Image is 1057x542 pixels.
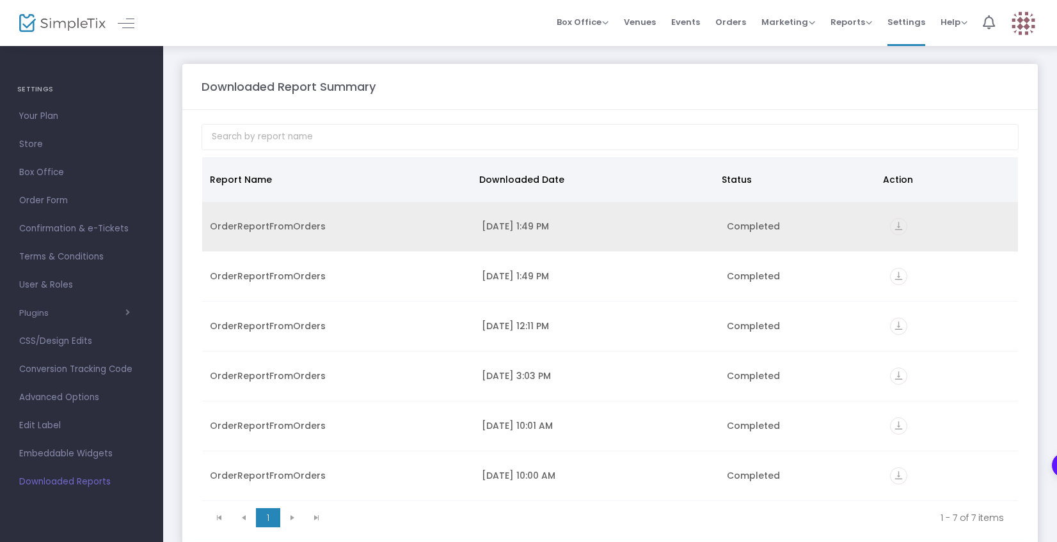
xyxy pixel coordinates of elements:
div: Completed [727,220,875,233]
div: Completed [727,469,875,482]
span: Your Plan [19,108,144,125]
a: vertical_align_bottom [890,321,907,334]
div: https://go.SimpleTix.com/yr7rc [890,268,1011,285]
span: User & Roles [19,277,144,293]
a: vertical_align_bottom [890,272,907,284]
div: OrderReportFromOrders [210,469,466,482]
input: Search by report name [202,124,1019,150]
span: Orders [715,6,746,38]
m-panel-title: Downloaded Report Summary [202,78,376,95]
kendo-pager-info: 1 - 7 of 7 items [338,511,1004,524]
div: Completed [727,270,875,283]
div: OrderReportFromOrders [210,270,466,283]
span: Conversion Tracking Code [19,361,144,378]
div: 9/4/2025 3:03 PM [482,369,711,382]
span: Page 1 [256,508,280,527]
div: 9/18/2025 1:49 PM [482,270,711,283]
span: Reports [830,16,872,28]
h4: SETTINGS [17,77,146,102]
div: 9/18/2025 1:49 PM [482,220,711,233]
div: 9/2/2025 10:00 AM [482,469,711,482]
div: https://go.SimpleTix.com/pb5ih [890,368,1011,385]
div: OrderReportFromOrders [210,220,466,233]
div: https://go.SimpleTix.com/2mph0 [890,218,1011,235]
span: Edit Label [19,417,144,434]
span: CSS/Design Edits [19,333,144,350]
i: vertical_align_bottom [890,368,907,385]
th: Status [714,157,876,202]
div: https://go.SimpleTix.com/l72kd [890,417,1011,435]
th: Report Name [202,157,472,202]
a: vertical_align_bottom [890,371,907,384]
span: Marketing [761,16,815,28]
span: Downloaded Reports [19,474,144,490]
span: Box Office [557,16,608,28]
div: https://go.SimpleTix.com/1mccu [890,318,1011,335]
span: Help [941,16,967,28]
i: vertical_align_bottom [890,467,907,484]
span: Terms & Conditions [19,249,144,265]
div: Completed [727,419,875,432]
div: OrderReportFromOrders [210,320,466,332]
span: Box Office [19,164,144,181]
div: 9/15/2025 12:11 PM [482,320,711,332]
span: Confirmation & e-Tickets [19,221,144,237]
span: Events [671,6,700,38]
div: 9/2/2025 10:01 AM [482,419,711,432]
button: Plugins [19,308,130,318]
span: Venues [624,6,656,38]
div: Completed [727,320,875,332]
div: Data table [202,157,1018,502]
th: Action [875,157,1010,202]
span: Settings [887,6,925,38]
i: vertical_align_bottom [890,417,907,435]
a: vertical_align_bottom [890,471,907,484]
span: Store [19,136,144,153]
a: vertical_align_bottom [890,222,907,235]
div: Completed [727,369,875,382]
i: vertical_align_bottom [890,268,907,285]
span: Advanced Options [19,389,144,406]
span: Order Form [19,192,144,209]
i: vertical_align_bottom [890,318,907,335]
th: Downloaded Date [472,157,714,202]
span: Embeddable Widgets [19,445,144,462]
div: OrderReportFromOrders [210,369,466,382]
i: vertical_align_bottom [890,218,907,235]
div: OrderReportFromOrders [210,419,466,432]
a: vertical_align_bottom [890,421,907,434]
div: https://go.SimpleTix.com/hi2w9 [890,467,1011,484]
